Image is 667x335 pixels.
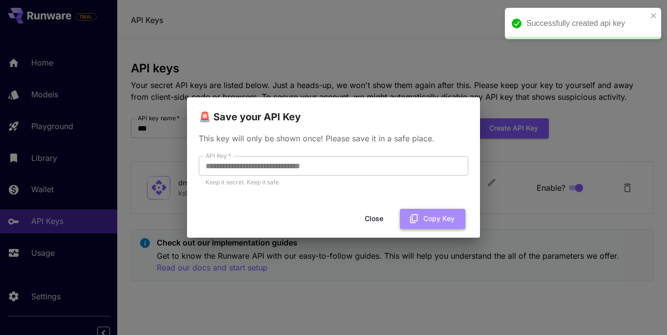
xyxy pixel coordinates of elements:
[206,152,231,160] label: API Key
[187,97,480,125] h2: 🚨 Save your API Key
[526,18,647,29] div: Successfully created api key
[199,133,468,144] p: This key will only be shown once! Please save it in a safe place.
[650,12,657,20] button: close
[400,209,465,229] button: Copy Key
[206,178,461,187] p: Keep it secret. Keep it safe.
[352,209,396,229] button: Close
[618,288,667,335] iframe: Chat Widget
